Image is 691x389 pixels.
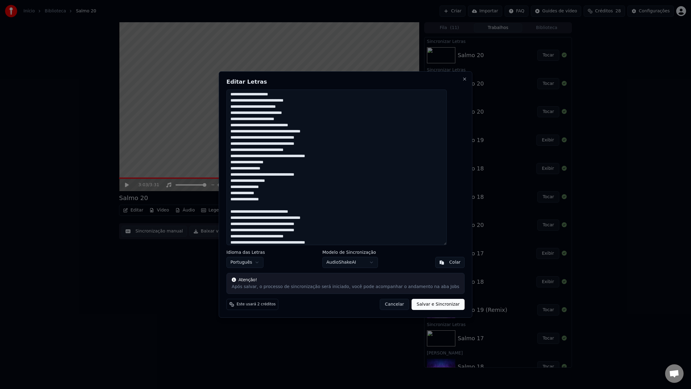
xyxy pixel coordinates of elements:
button: Colar [435,257,465,268]
div: Após salvar, o processo de sincronização será iniciado, você pode acompanhar o andamento na aba Jobs [232,284,459,290]
div: Atenção! [232,277,459,283]
h2: Editar Letras [226,79,465,85]
span: Este usará 2 créditos [237,302,275,307]
button: Salvar e Sincronizar [412,299,465,310]
label: Modelo de Sincronização [322,250,378,254]
button: Cancelar [380,299,409,310]
label: Idioma das Letras [226,250,265,254]
div: Colar [449,259,461,266]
